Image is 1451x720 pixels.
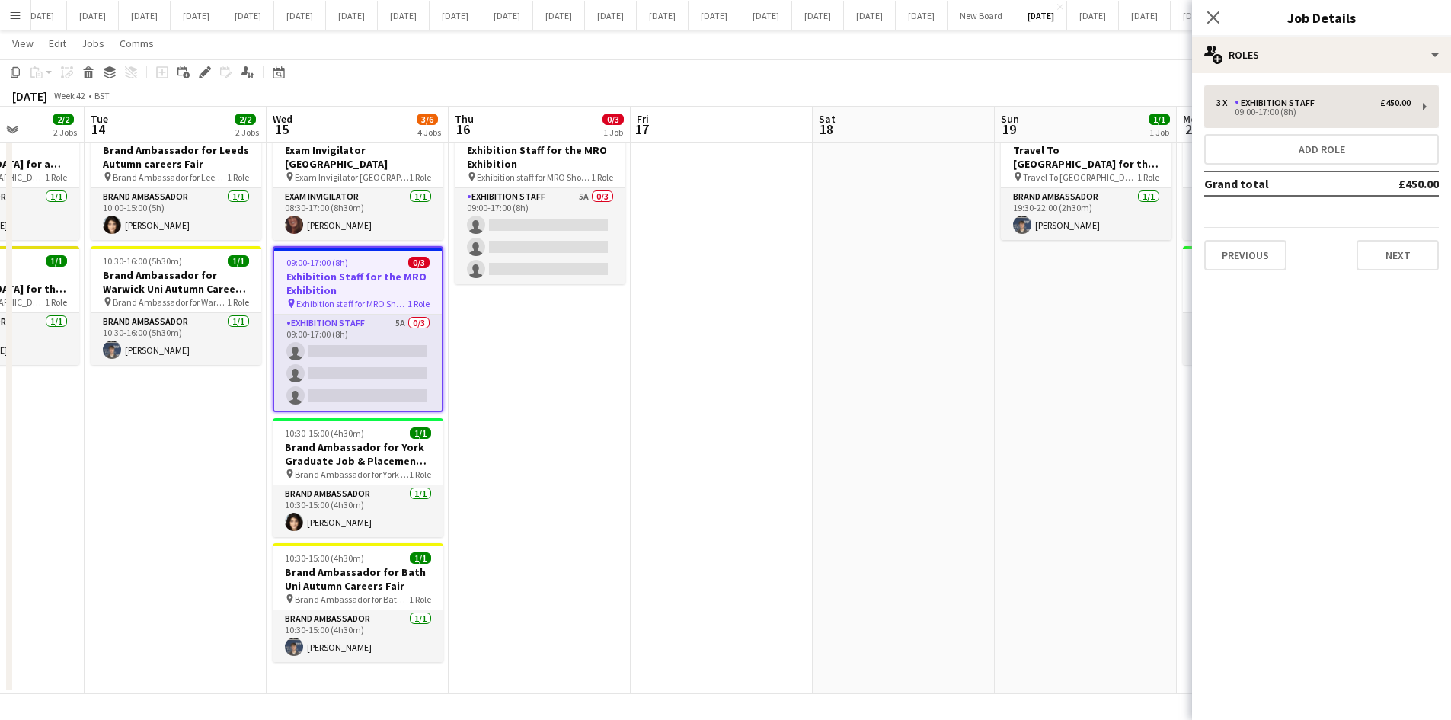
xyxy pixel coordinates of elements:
[235,114,256,125] span: 2/2
[113,34,160,53] a: Comms
[286,257,348,268] span: 09:00-17:00 (8h)
[602,114,624,125] span: 0/3
[91,143,261,171] h3: Brand Ambassador for Leeds Autumn careers Fair
[1216,108,1411,116] div: 09:00-17:00 (8h)
[1015,1,1067,30] button: [DATE]
[67,1,119,30] button: [DATE]
[948,1,1015,30] button: New Board
[1235,98,1321,108] div: Exhibition Staff
[50,90,88,101] span: Week 42
[1192,8,1451,27] h3: Job Details
[120,37,154,50] span: Comms
[819,112,836,126] span: Sat
[1183,121,1354,240] app-job-card: 10:30-15:00 (4h30m)1/1Brand Ambassador for Nottingham Science Engineering & Technology fair Brand...
[409,171,431,183] span: 1 Role
[792,1,844,30] button: [DATE]
[1380,98,1411,108] div: £450.00
[481,1,533,30] button: [DATE]
[273,485,443,537] app-card-role: Brand Ambassador1/110:30-15:00 (4h30m)[PERSON_NAME]
[1204,134,1439,165] button: Add role
[1183,313,1354,365] app-card-role: Brand Ambassador1/114:00-18:00 (4h)[PERSON_NAME]
[999,120,1019,138] span: 19
[585,1,637,30] button: [DATE]
[295,469,409,480] span: Brand Ambassador for York Graduate Job & Placement Fair fair
[15,1,67,30] button: [DATE]
[1183,188,1354,240] app-card-role: Brand Ambassador1/110:30-15:00 (4h30m)[PERSON_NAME]
[603,126,623,138] div: 1 Job
[222,1,274,30] button: [DATE]
[1149,126,1169,138] div: 1 Job
[1192,37,1451,73] div: Roles
[1183,143,1354,171] h3: Brand Ambassador for Nottingham Science Engineering & Technology fair
[273,246,443,412] div: 09:00-17:00 (8h)0/3Exhibition Staff for the MRO Exhibition Exhibition staff for MRO Show at excel...
[409,594,431,605] span: 1 Role
[1181,120,1203,138] span: 20
[1183,112,1203,126] span: Mon
[119,1,171,30] button: [DATE]
[637,112,649,126] span: Fri
[407,298,430,309] span: 1 Role
[1001,143,1171,171] h3: Travel To [GEOGRAPHIC_DATA] for the Engineering Science and Technology Fair
[1001,121,1171,240] app-job-card: 19:30-22:00 (2h30m)1/1Travel To [GEOGRAPHIC_DATA] for the Engineering Science and Technology Fair...
[1119,1,1171,30] button: [DATE]
[408,257,430,268] span: 0/3
[12,37,34,50] span: View
[1137,171,1159,183] span: 1 Role
[844,1,896,30] button: [DATE]
[591,171,613,183] span: 1 Role
[452,120,474,138] span: 16
[270,120,292,138] span: 15
[228,255,249,267] span: 1/1
[103,255,182,267] span: 10:30-16:00 (5h30m)
[113,296,227,308] span: Brand Ambassador for Warwick Uni Autumn Careers Fair
[91,268,261,296] h3: Brand Ambassador for Warwick Uni Autumn Careers Fair
[1149,114,1170,125] span: 1/1
[273,418,443,537] div: 10:30-15:00 (4h30m)1/1Brand Ambassador for York Graduate Job & Placement Fair Brand Ambassador fo...
[274,1,326,30] button: [DATE]
[410,427,431,439] span: 1/1
[1183,246,1354,365] div: 14:00-18:00 (4h)1/1Travel to [GEOGRAPHIC_DATA] for Leeds Stem Fair on [DATE] Travel To [GEOGRAPHI...
[273,543,443,662] app-job-card: 10:30-15:00 (4h30m)1/1Brand Ambassador for Bath Uni Autumn Careers Fair Brand Ambassador for Bath...
[296,298,407,309] span: Exhibition staff for MRO Show at excel
[410,552,431,564] span: 1/1
[455,143,625,171] h3: Exhibition Staff for the MRO Exhibition
[1171,1,1222,30] button: [DATE]
[285,427,364,439] span: 10:30-15:00 (4h30m)
[326,1,378,30] button: [DATE]
[45,296,67,308] span: 1 Role
[1216,98,1235,108] div: 3 x
[46,255,67,267] span: 1/1
[417,126,441,138] div: 4 Jobs
[91,112,108,126] span: Tue
[273,121,443,240] app-job-card: 08:30-17:00 (8h30m)1/1Exam Invigilator [GEOGRAPHIC_DATA] Exam Invigilator [GEOGRAPHIC_DATA]1 Role...
[455,112,474,126] span: Thu
[1001,188,1171,240] app-card-role: Brand Ambassador1/119:30-22:00 (2h30m)[PERSON_NAME]
[91,246,261,365] div: 10:30-16:00 (5h30m)1/1Brand Ambassador for Warwick Uni Autumn Careers Fair Brand Ambassador for W...
[43,34,72,53] a: Edit
[91,121,261,240] app-job-card: 10:00-15:00 (5h)1/1Brand Ambassador for Leeds Autumn careers Fair Brand Ambassador for Leeds Autu...
[171,1,222,30] button: [DATE]
[274,315,442,411] app-card-role: Exhibition Staff5A0/309:00-17:00 (8h)
[227,171,249,183] span: 1 Role
[273,440,443,468] h3: Brand Ambassador for York Graduate Job & Placement Fair
[1348,171,1439,196] td: £450.00
[430,1,481,30] button: [DATE]
[533,1,585,30] button: [DATE]
[91,188,261,240] app-card-role: Brand Ambassador1/110:00-15:00 (5h)[PERSON_NAME]
[273,610,443,662] app-card-role: Brand Ambassador1/110:30-15:00 (4h30m)[PERSON_NAME]
[817,120,836,138] span: 18
[274,270,442,297] h3: Exhibition Staff for the MRO Exhibition
[88,120,108,138] span: 14
[409,469,431,480] span: 1 Role
[273,143,443,171] h3: Exam Invigilator [GEOGRAPHIC_DATA]
[1001,112,1019,126] span: Sun
[235,126,259,138] div: 2 Jobs
[455,121,625,284] app-job-card: 09:00-17:00 (8h)0/3Exhibition Staff for the MRO Exhibition Exhibition staff for MRO Show at excel...
[634,120,649,138] span: 17
[455,188,625,284] app-card-role: Exhibition Staff5A0/309:00-17:00 (8h)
